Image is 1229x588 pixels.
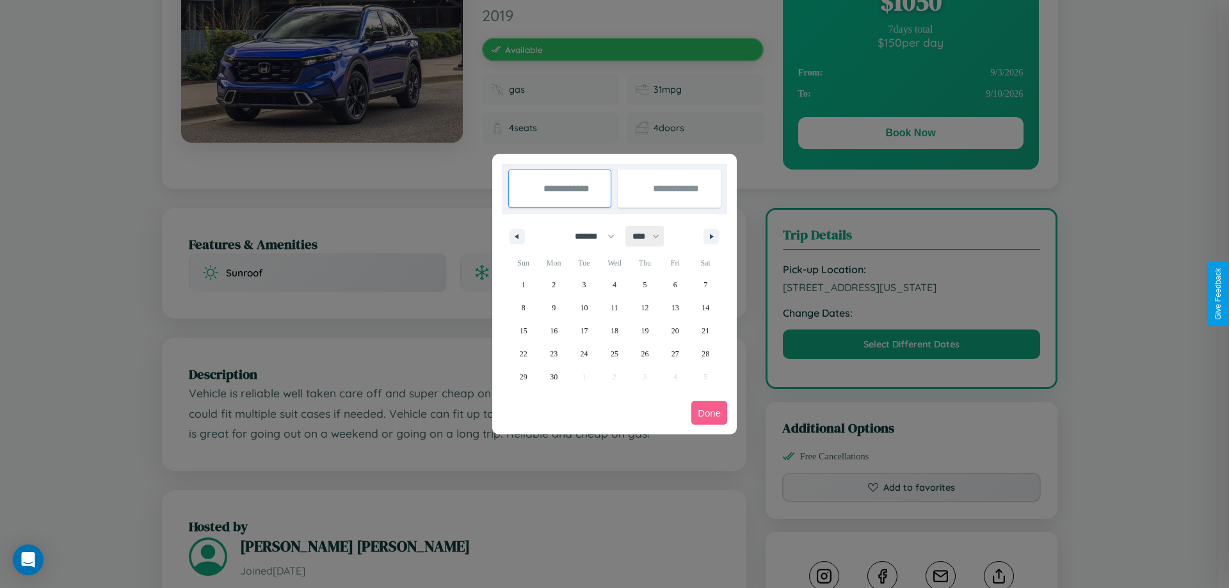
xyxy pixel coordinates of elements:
[599,296,629,319] button: 11
[702,342,709,365] span: 28
[569,253,599,273] span: Tue
[691,273,721,296] button: 7
[508,273,538,296] button: 1
[552,273,556,296] span: 2
[550,342,558,365] span: 23
[641,342,648,365] span: 26
[550,319,558,342] span: 16
[611,319,618,342] span: 18
[599,253,629,273] span: Wed
[611,296,618,319] span: 11
[550,365,558,388] span: 30
[1214,268,1223,320] div: Give Feedback
[569,342,599,365] button: 24
[641,296,648,319] span: 12
[508,296,538,319] button: 8
[520,319,527,342] span: 15
[522,296,526,319] span: 8
[508,365,538,388] button: 29
[660,319,690,342] button: 20
[630,296,660,319] button: 12
[569,273,599,296] button: 3
[581,342,588,365] span: 24
[581,296,588,319] span: 10
[691,253,721,273] span: Sat
[569,296,599,319] button: 10
[552,296,556,319] span: 9
[508,253,538,273] span: Sun
[520,365,527,388] span: 29
[630,319,660,342] button: 19
[691,319,721,342] button: 21
[569,319,599,342] button: 17
[611,342,618,365] span: 25
[582,273,586,296] span: 3
[630,253,660,273] span: Thu
[641,319,648,342] span: 19
[703,273,707,296] span: 7
[671,319,679,342] span: 20
[613,273,616,296] span: 4
[671,342,679,365] span: 27
[660,253,690,273] span: Fri
[508,342,538,365] button: 22
[538,273,568,296] button: 2
[538,296,568,319] button: 9
[660,296,690,319] button: 13
[538,253,568,273] span: Mon
[691,296,721,319] button: 14
[660,342,690,365] button: 27
[691,401,727,425] button: Done
[630,342,660,365] button: 26
[702,296,709,319] span: 14
[630,273,660,296] button: 5
[508,319,538,342] button: 15
[599,273,629,296] button: 4
[599,319,629,342] button: 18
[643,273,647,296] span: 5
[673,273,677,296] span: 6
[13,544,44,575] div: Open Intercom Messenger
[522,273,526,296] span: 1
[702,319,709,342] span: 21
[691,342,721,365] button: 28
[538,365,568,388] button: 30
[538,342,568,365] button: 23
[538,319,568,342] button: 16
[671,296,679,319] span: 13
[581,319,588,342] span: 17
[599,342,629,365] button: 25
[520,342,527,365] span: 22
[660,273,690,296] button: 6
